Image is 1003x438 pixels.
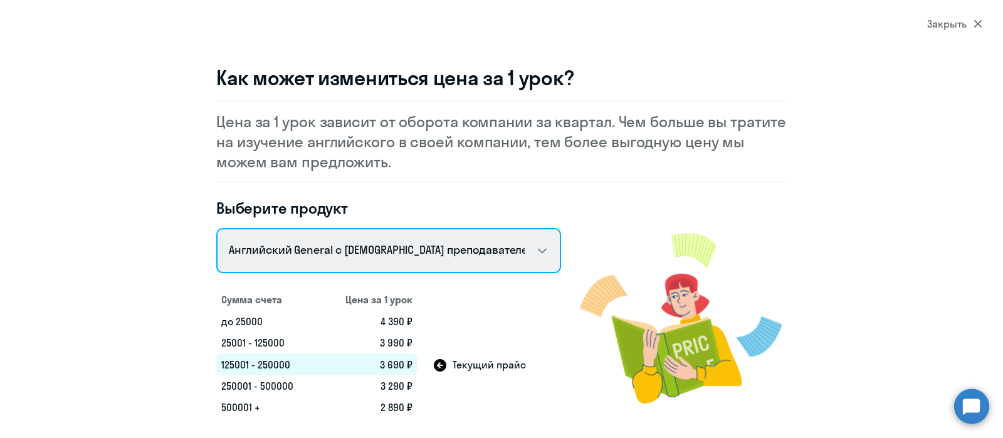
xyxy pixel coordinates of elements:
[320,332,418,353] td: 3 990 ₽
[216,311,320,332] td: до 25000
[216,198,561,218] h4: Выберите продукт
[216,112,787,172] p: Цена за 1 урок зависит от оборота компании за квартал. Чем больше вы тратите на изучение английск...
[216,332,320,353] td: 25001 - 125000
[216,397,320,418] td: 500001 +
[216,65,787,90] h3: Как может измениться цена за 1 урок?
[320,397,418,418] td: 2 890 ₽
[216,288,320,311] th: Сумма счета
[927,16,982,31] div: Закрыть
[580,218,787,418] img: modal-image.png
[320,375,418,397] td: 3 290 ₽
[417,353,561,375] td: Текущий прайс
[216,353,320,375] td: 125001 - 250000
[320,288,418,311] th: Цена за 1 урок
[216,375,320,397] td: 250001 - 500000
[320,353,418,375] td: 3 690 ₽
[320,311,418,332] td: 4 390 ₽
